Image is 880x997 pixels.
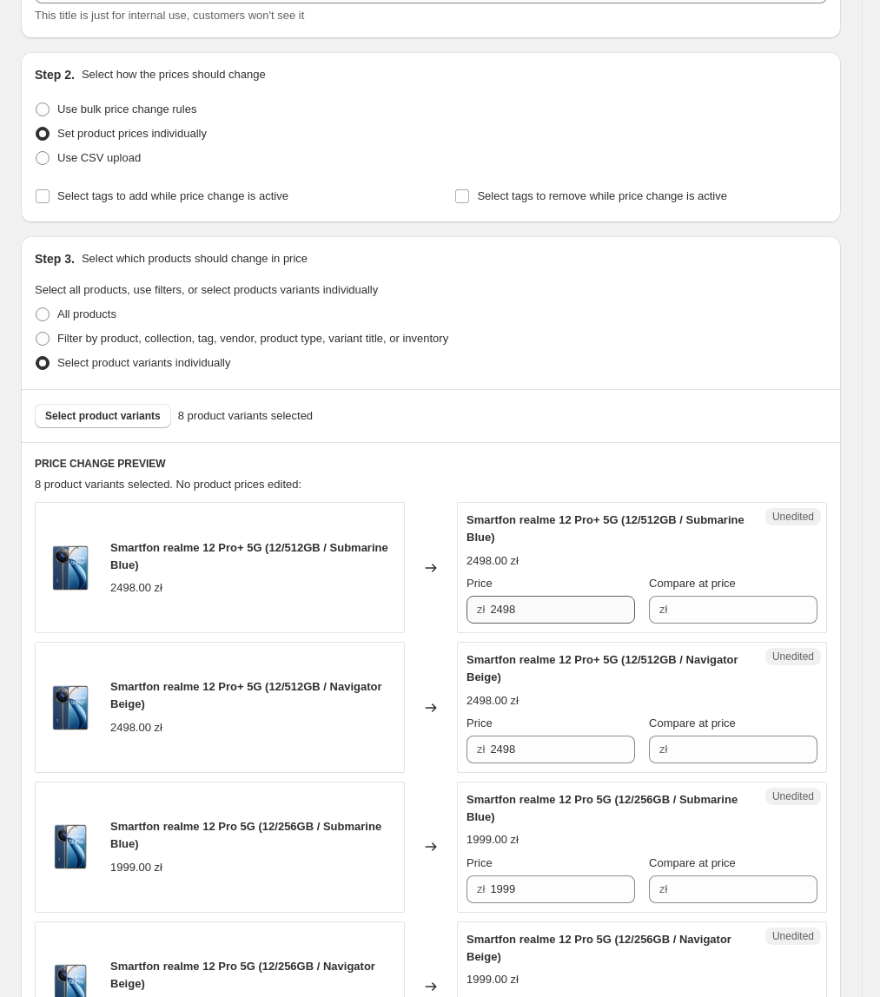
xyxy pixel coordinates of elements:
div: 2498.00 zł [466,552,519,570]
span: Compare at price [649,577,736,590]
div: 1999.00 zł [466,971,519,988]
span: zł [659,882,667,895]
span: Smartfon realme 12 Pro+ 5G (12/512GB / Navigator Beige) [466,653,738,683]
span: Smartfon realme 12 Pro 5G (12/256GB / Submarine Blue) [110,820,381,850]
span: 8 product variants selected. No product prices edited: [35,478,301,491]
span: Price [466,716,493,730]
span: 8 product variants selected [178,407,313,425]
span: Unedited [772,650,814,664]
span: Use CSV upload [57,151,141,164]
img: 15280_12_Pro_252B-blue-1-1600px_80x.png [44,682,96,734]
span: Compare at price [649,856,736,869]
div: 2498.00 zł [110,719,162,736]
span: Select product variants individually [57,356,230,369]
span: Unedited [772,510,814,524]
div: 2498.00 zł [110,579,162,597]
img: 15265_12_Pro-blue-1-1600px_80x.png [44,821,96,873]
span: This title is just for internal use, customers won't see it [35,9,304,22]
span: Select tags to add while price change is active [57,189,288,202]
div: 1999.00 zł [466,831,519,848]
div: 1999.00 zł [110,859,162,876]
span: Select tags to remove while price change is active [477,189,727,202]
span: Price [466,856,493,869]
span: Use bulk price change rules [57,102,196,116]
span: Smartfon realme 12 Pro+ 5G (12/512GB / Submarine Blue) [466,513,744,544]
span: Smartfon realme 12 Pro 5G (12/256GB / Navigator Beige) [466,933,731,963]
span: Filter by product, collection, tag, vendor, product type, variant title, or inventory [57,332,448,345]
span: All products [57,307,116,320]
span: Select product variants [45,409,161,423]
span: zł [477,743,485,756]
span: Select all products, use filters, or select products variants individually [35,283,378,296]
span: Smartfon realme 12 Pro+ 5G (12/512GB / Navigator Beige) [110,680,382,710]
span: zł [659,603,667,616]
h6: PRICE CHANGE PREVIEW [35,457,827,471]
span: Smartfon realme 12 Pro 5G (12/256GB / Navigator Beige) [110,960,375,990]
h2: Step 2. [35,66,75,83]
span: Unedited [772,929,814,943]
button: Select product variants [35,404,171,428]
span: Price [466,577,493,590]
span: zł [477,882,485,895]
span: Smartfon realme 12 Pro+ 5G (12/512GB / Submarine Blue) [110,541,388,571]
span: Unedited [772,789,814,803]
span: Smartfon realme 12 Pro 5G (12/256GB / Submarine Blue) [466,793,738,823]
div: 2498.00 zł [466,692,519,710]
span: zł [659,743,667,756]
span: zł [477,603,485,616]
span: Compare at price [649,716,736,730]
p: Select which products should change in price [82,250,308,267]
p: Select how the prices should change [82,66,266,83]
span: Set product prices individually [57,127,207,140]
h2: Step 3. [35,250,75,267]
img: 15280_12_Pro_252B-blue-1-1600px_80x.png [44,542,96,594]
